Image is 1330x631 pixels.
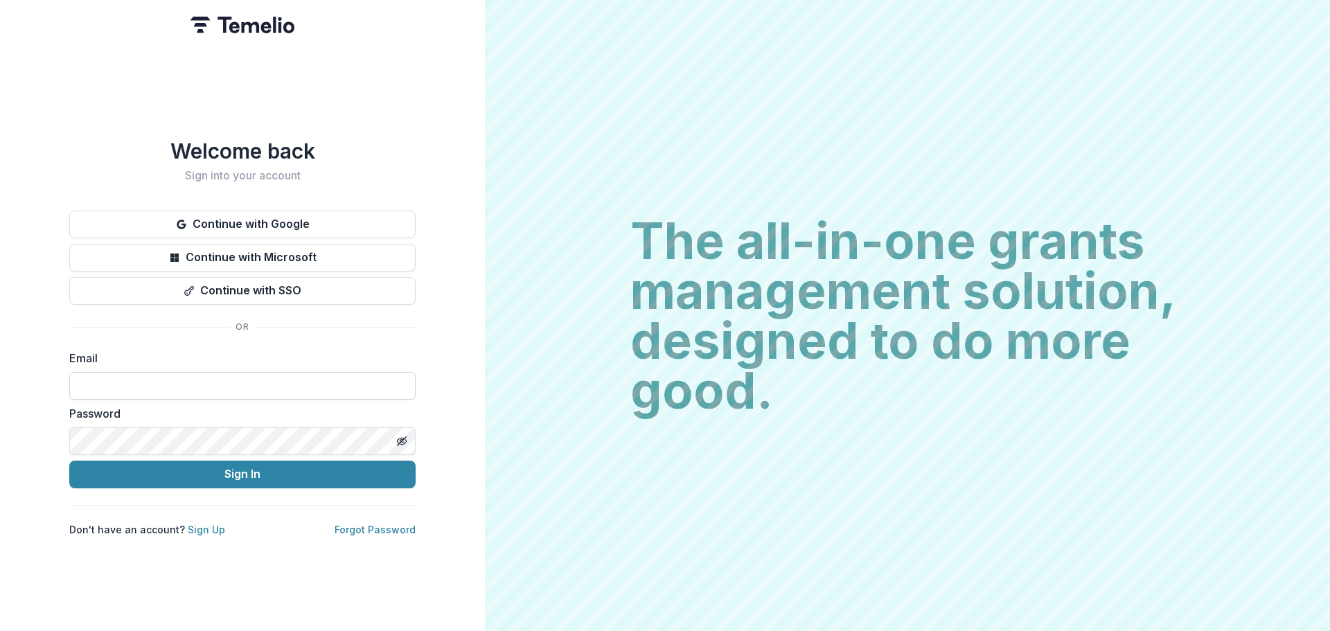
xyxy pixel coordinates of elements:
a: Forgot Password [335,524,416,535]
button: Sign In [69,461,416,488]
h1: Welcome back [69,139,416,163]
label: Password [69,405,407,422]
button: Continue with Google [69,211,416,238]
label: Email [69,350,407,366]
button: Continue with SSO [69,277,416,305]
img: Temelio [190,17,294,33]
p: Don't have an account? [69,522,225,537]
a: Sign Up [188,524,225,535]
button: Continue with Microsoft [69,244,416,272]
h2: Sign into your account [69,169,416,182]
button: Toggle password visibility [391,430,413,452]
